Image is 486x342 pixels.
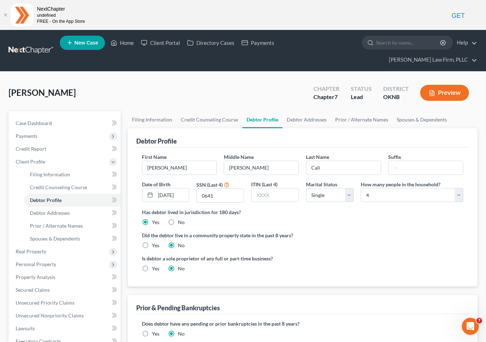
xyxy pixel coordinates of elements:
[434,11,482,21] a: GET
[16,261,56,267] span: Personal Property
[152,219,159,226] label: Yes
[16,287,50,293] span: Secured Claims
[306,181,337,188] label: Marital Status
[24,219,121,232] a: Prior / Alternate Names
[462,318,479,335] iframe: Intercom live chat
[10,309,121,322] a: Unsecured Nonpriority Claims
[383,93,409,101] div: OKNB
[224,153,254,161] label: Middle Name
[334,93,338,100] span: 7
[136,304,220,312] div: Prior & Pending Bankruptcies
[16,312,84,318] span: Unsecured Nonpriority Claims
[16,120,52,126] span: Case Dashboard
[107,36,137,49] a: Home
[331,111,392,128] a: Prior / Alternate Names
[306,153,329,161] label: Last Name
[178,330,185,337] label: No
[389,161,463,175] input: --
[24,194,121,207] a: Debtor Profile
[251,181,278,188] label: ITIN (Last 4)
[37,12,85,19] div: undefined
[16,300,74,306] span: Unsecured Priority Claims
[24,232,121,245] a: Spouses & Dependents
[238,36,278,49] a: Payments
[128,111,176,128] a: Filing Information
[30,210,70,216] span: Debtor Addresses
[16,325,35,331] span: Lawsuits
[142,161,217,175] input: --
[24,181,121,194] a: Credit Counseling Course
[152,330,159,337] label: Yes
[196,181,223,188] label: SSN (Last 4)
[451,12,465,19] span: GET
[453,36,477,49] a: Help
[16,159,45,165] span: Client Profile
[476,318,482,323] span: 7
[313,85,339,93] div: Chapter
[37,5,85,12] div: NextChapter
[351,93,372,101] div: Lead
[24,207,121,219] a: Debtor Addresses
[282,111,331,128] a: Debtor Addresses
[178,242,185,249] label: No
[74,40,98,46] span: New Case
[30,171,70,177] span: Filing Information
[376,36,441,49] input: Search by name...
[16,274,55,280] span: Property Analysis
[142,181,170,188] label: Date of Birth
[142,232,464,239] label: Did the debtor live in a community property state in the past 8 years?
[385,53,477,66] a: [PERSON_NAME] Law Firm, PLLC
[10,322,121,335] a: Lawsuits
[30,235,80,242] span: Spouses & Dependents
[184,36,238,49] a: Directory Cases
[383,85,409,93] div: District
[10,271,121,284] a: Property Analysis
[178,265,185,272] label: No
[136,137,177,145] div: Debtor Profile
[16,248,46,254] span: Real Property
[152,265,159,272] label: Yes
[252,188,299,202] input: XXXX
[16,146,46,152] span: Credit Report
[30,197,62,203] span: Debtor Profile
[10,117,121,130] a: Case Dashboard
[306,161,381,175] input: --
[155,188,189,202] input: MM/DD/YYYY
[142,208,464,216] label: Has debtor lived in jurisdiction for 180 days?
[137,36,184,49] a: Client Portal
[420,85,469,101] button: Preview
[361,181,440,188] label: How many people in the household?
[178,219,185,226] label: No
[9,87,76,98] span: [PERSON_NAME]
[197,189,244,202] input: XXXX
[16,133,37,139] span: Payments
[313,93,339,101] div: Chapter
[351,85,372,93] div: Status
[37,19,85,25] div: FREE - On the App Store
[30,184,87,190] span: Credit Counseling Course
[142,320,464,327] label: Does debtor have any pending or prior bankruptcies in the past 8 years?
[242,111,282,128] a: Debtor Profile
[142,153,167,161] label: First Name
[10,284,121,296] a: Secured Claims
[142,255,299,262] label: Is debtor a sole proprietor of any full or part-time business?
[152,242,159,249] label: Yes
[30,223,83,229] span: Prior / Alternate Names
[224,161,299,175] input: M.I
[392,111,451,128] a: Spouses & Dependents
[10,142,121,155] a: Credit Report
[24,168,121,181] a: Filing Information
[388,153,401,161] label: Suffix
[176,111,242,128] a: Credit Counseling Course
[10,296,121,309] a: Unsecured Priority Claims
